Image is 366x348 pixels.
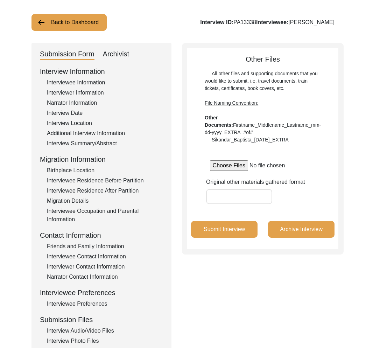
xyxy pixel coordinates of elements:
[40,314,163,325] div: Submission Files
[47,99,163,107] div: Narrator Information
[37,18,45,27] img: arrow-left.png
[103,49,129,60] div: Archivist
[47,119,163,127] div: Interview Location
[40,154,163,165] div: Migration Information
[187,54,338,144] div: Other Files
[206,178,305,186] label: Original other materials gathered format
[47,300,163,308] div: Interviewee Preferences
[47,252,163,261] div: Interviewee Contact Information
[40,66,163,77] div: Interview Information
[205,100,258,106] span: File Naming Convention:
[200,18,335,27] div: PA13338 [PERSON_NAME]
[47,166,163,175] div: Birthplace Location
[47,197,163,205] div: Migration Details
[268,221,335,238] button: Archive Interview
[47,273,163,281] div: Narrator Contact Information
[256,19,288,25] b: Interviewee:
[47,78,163,87] div: Interviewee Information
[191,221,258,238] button: Submit Interview
[31,14,107,31] button: Back to Dashboard
[47,327,163,335] div: Interview Audio/Video Files
[47,89,163,97] div: Interviewer Information
[40,287,163,298] div: Interviewee Preferences
[47,129,163,138] div: Additional Interview Information
[205,70,321,144] div: All other files and supporting documents that you would like to submit. i.e. travel documents, tr...
[40,230,163,241] div: Contact Information
[200,19,233,25] b: Interview ID:
[47,139,163,148] div: Interview Summary/Abstract
[47,176,163,185] div: Interviewee Residence Before Partition
[47,337,163,345] div: Interview Photo Files
[47,109,163,117] div: Interview Date
[47,187,163,195] div: Interviewee Residence After Partition
[47,242,163,251] div: Friends and Family Information
[47,207,163,224] div: Interviewee Occupation and Parental Information
[40,49,94,60] div: Submission Form
[47,263,163,271] div: Interviewer Contact Information
[205,115,233,128] b: Other Documents:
